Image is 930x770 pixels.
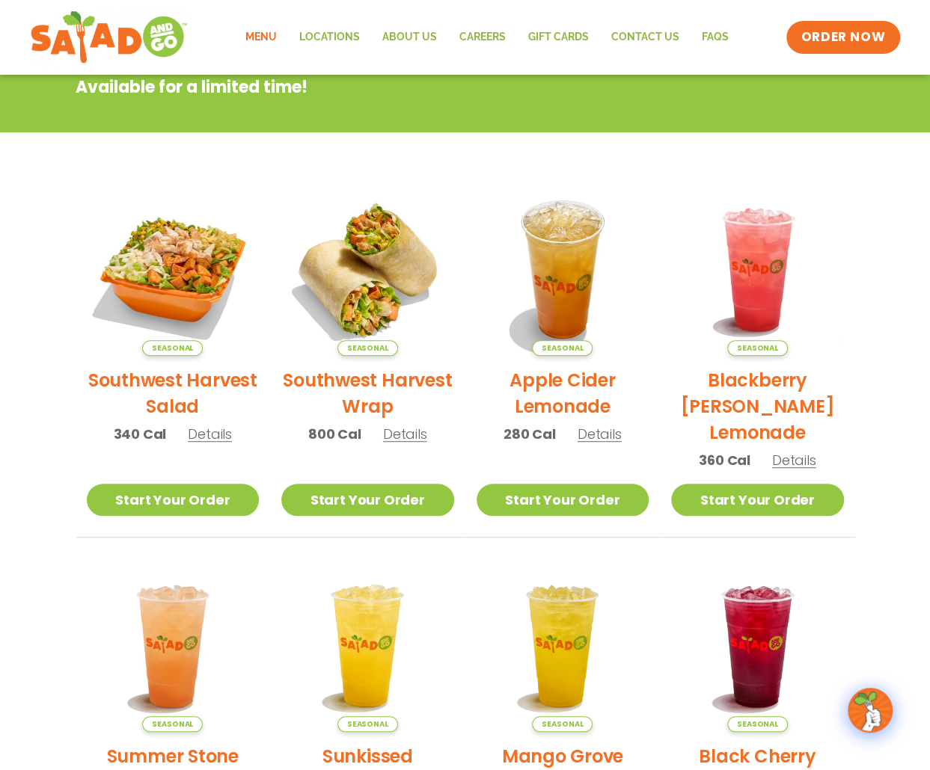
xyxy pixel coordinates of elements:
span: Details [383,425,427,443]
span: 800 Cal [308,424,361,444]
img: Product photo for Southwest Harvest Wrap [281,183,454,356]
a: Start Your Order [87,484,260,516]
a: GIFT CARDS [517,20,600,55]
img: new-SAG-logo-768×292 [30,7,188,67]
a: About Us [371,20,448,55]
span: 280 Cal [504,424,556,444]
img: Product photo for Summer Stone Fruit Lemonade [87,560,260,733]
span: Details [188,425,232,443]
h2: Southwest Harvest Wrap [281,367,454,419]
span: 340 Cal [114,424,167,444]
span: ORDER NOW [801,28,885,46]
h2: Apple Cider Lemonade [477,367,649,419]
a: Careers [448,20,517,55]
span: Seasonal [337,340,398,356]
span: Seasonal [727,340,788,356]
img: Product photo for Mango Grove Lemonade [477,560,649,733]
span: Seasonal [532,340,593,356]
span: 360 Cal [699,450,750,470]
span: Seasonal [142,340,203,356]
a: FAQs [691,20,740,55]
span: Details [772,451,816,469]
img: Product photo for Apple Cider Lemonade [477,183,649,356]
a: Contact Us [600,20,691,55]
nav: Menu [234,20,740,55]
a: Menu [234,20,288,55]
span: Seasonal [532,716,593,732]
p: Available for a limited time! [76,75,735,99]
span: Seasonal [727,716,788,732]
h2: Southwest Harvest Salad [87,367,260,419]
img: Product photo for Black Cherry Orchard Lemonade [671,560,844,733]
a: ORDER NOW [786,21,900,54]
span: Details [578,425,622,443]
a: Start Your Order [671,484,844,516]
a: Start Your Order [477,484,649,516]
h2: Blackberry [PERSON_NAME] Lemonade [671,367,844,446]
span: Seasonal [142,716,203,732]
img: Product photo for Sunkissed Yuzu Lemonade [281,560,454,733]
a: Locations [288,20,371,55]
span: Seasonal [337,716,398,732]
a: Start Your Order [281,484,454,516]
img: Product photo for Blackberry Bramble Lemonade [671,183,844,356]
img: Product photo for Southwest Harvest Salad [87,183,260,356]
img: wpChatIcon [849,689,891,731]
